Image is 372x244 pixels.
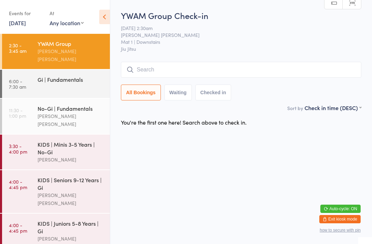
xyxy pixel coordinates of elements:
[304,104,361,111] div: Check in time (DESC)
[9,222,27,233] time: 4:00 - 4:45 pm
[121,25,351,31] span: [DATE] 2:30am
[195,85,231,100] button: Checked in
[319,215,361,223] button: Exit kiosk mode
[38,76,104,83] div: Gi | Fundamentals
[38,219,104,235] div: KIDS | Juniors 5-8 Years | Gi
[320,228,361,233] button: how to secure with pin
[38,112,104,128] div: [PERSON_NAME] [PERSON_NAME]
[9,78,26,89] time: 6:00 - 7:30 am
[38,235,104,243] div: [PERSON_NAME]
[121,118,247,126] div: You're the first one here! Search above to check in.
[287,105,303,111] label: Sort by
[2,34,110,69] a: 2:30 -3:45 amYWAM Group[PERSON_NAME] [PERSON_NAME]
[38,156,104,164] div: [PERSON_NAME]
[9,42,27,53] time: 2:30 - 3:45 am
[9,107,26,118] time: 11:30 - 1:00 pm
[121,38,351,45] span: Mat 1 | Downstairs
[2,70,110,98] a: 6:00 -7:30 amGi | Fundamentals
[38,140,104,156] div: KIDS | Minis 3-5 Years | No-Gi
[9,179,27,190] time: 4:00 - 4:45 pm
[9,143,27,154] time: 3:30 - 4:00 pm
[38,176,104,191] div: KIDS | Seniors 9-12 Years | Gi
[2,135,110,169] a: 3:30 -4:00 pmKIDS | Minis 3-5 Years | No-Gi[PERSON_NAME]
[121,85,161,100] button: All Bookings
[38,191,104,207] div: [PERSON_NAME] [PERSON_NAME]
[121,62,361,78] input: Search
[9,8,43,19] div: Events for
[121,10,361,21] h2: YWAM Group Check-in
[50,19,84,27] div: Any location
[50,8,84,19] div: At
[164,85,192,100] button: Waiting
[38,47,104,63] div: [PERSON_NAME] [PERSON_NAME]
[2,170,110,213] a: 4:00 -4:45 pmKIDS | Seniors 9-12 Years | Gi[PERSON_NAME] [PERSON_NAME]
[38,40,104,47] div: YWAM Group
[121,31,351,38] span: [PERSON_NAME] [PERSON_NAME]
[38,105,104,112] div: No-Gi | Fundamentals
[2,99,110,134] a: 11:30 -1:00 pmNo-Gi | Fundamentals[PERSON_NAME] [PERSON_NAME]
[121,45,361,52] span: Jiu Jitsu
[320,205,361,213] button: Auto-cycle: ON
[9,19,26,27] a: [DATE]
